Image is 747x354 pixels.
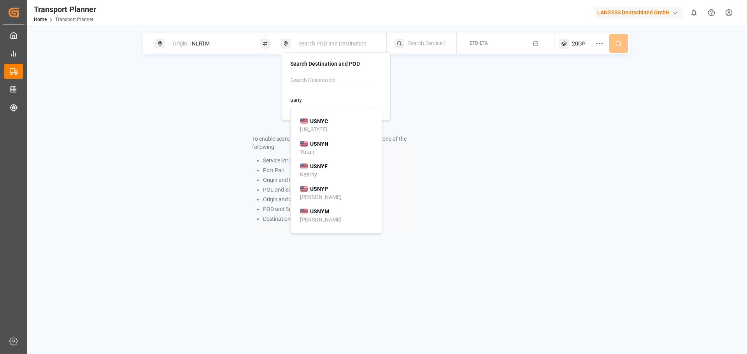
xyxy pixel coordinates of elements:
li: Service String [263,157,414,165]
a: Home [34,17,47,22]
div: Yutan [300,148,314,156]
li: Origin and Destination [263,176,414,184]
input: Search POD [290,94,368,106]
div: NLRTM [168,37,252,51]
input: Search Service String [407,38,445,49]
div: LANXESS Deutschland GmbH [594,7,682,18]
div: [US_STATE] [300,126,327,134]
span: Origin || [173,40,191,47]
li: Destination and Service String [263,215,414,223]
div: Transport Planner [34,3,96,15]
span: 20GP [572,40,586,48]
img: country [300,208,308,214]
button: show 0 new notifications [685,4,703,21]
li: POD and Service String [263,205,414,213]
h4: Search Destination and POD [290,61,382,66]
b: USNYM [310,208,329,214]
div: [PERSON_NAME] [300,216,342,224]
div: [PERSON_NAME] [300,193,342,201]
input: Search Destination [290,75,368,86]
img: country [300,186,308,192]
li: Origin and Service String [263,195,414,204]
b: USNYF [310,163,328,169]
img: country [300,118,308,124]
li: Port Pair [263,166,414,174]
li: POL and Service String [263,186,414,194]
span: ETD-ETA [470,40,488,46]
button: Help Center [703,4,720,21]
b: USNYC [310,118,328,124]
span: Search POD and Destination [298,40,366,47]
b: USNYN [310,141,328,147]
b: USNYP [310,186,328,192]
p: To enable searching, add ETA, ETD, containerType and one of the following: [252,135,414,151]
img: country [300,163,308,169]
div: Kearny [300,171,317,179]
img: country [300,141,308,147]
button: LANXESS Deutschland GmbH [594,5,685,20]
button: ETD-ETA [461,36,550,51]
